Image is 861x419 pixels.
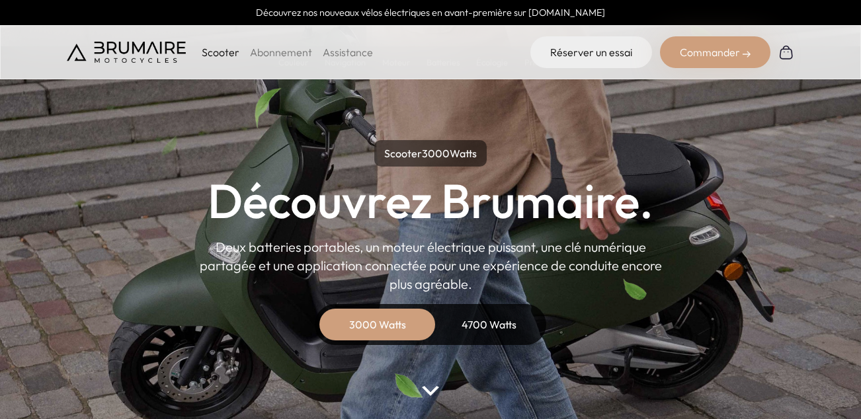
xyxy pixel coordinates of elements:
[202,44,239,60] p: Scooter
[199,238,662,293] p: Deux batteries portables, un moteur électrique puissant, une clé numérique partagée et une applic...
[325,309,430,340] div: 3000 Watts
[778,44,794,60] img: Panier
[660,36,770,68] div: Commander
[530,36,652,68] a: Réserver un essai
[323,46,373,59] a: Assistance
[67,42,186,63] img: Brumaire Motocycles
[436,309,542,340] div: 4700 Watts
[422,147,450,160] span: 3000
[422,386,439,396] img: arrow-bottom.png
[250,46,312,59] a: Abonnement
[208,177,653,225] h1: Découvrez Brumaire.
[374,140,487,167] p: Scooter Watts
[743,50,751,58] img: right-arrow-2.png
